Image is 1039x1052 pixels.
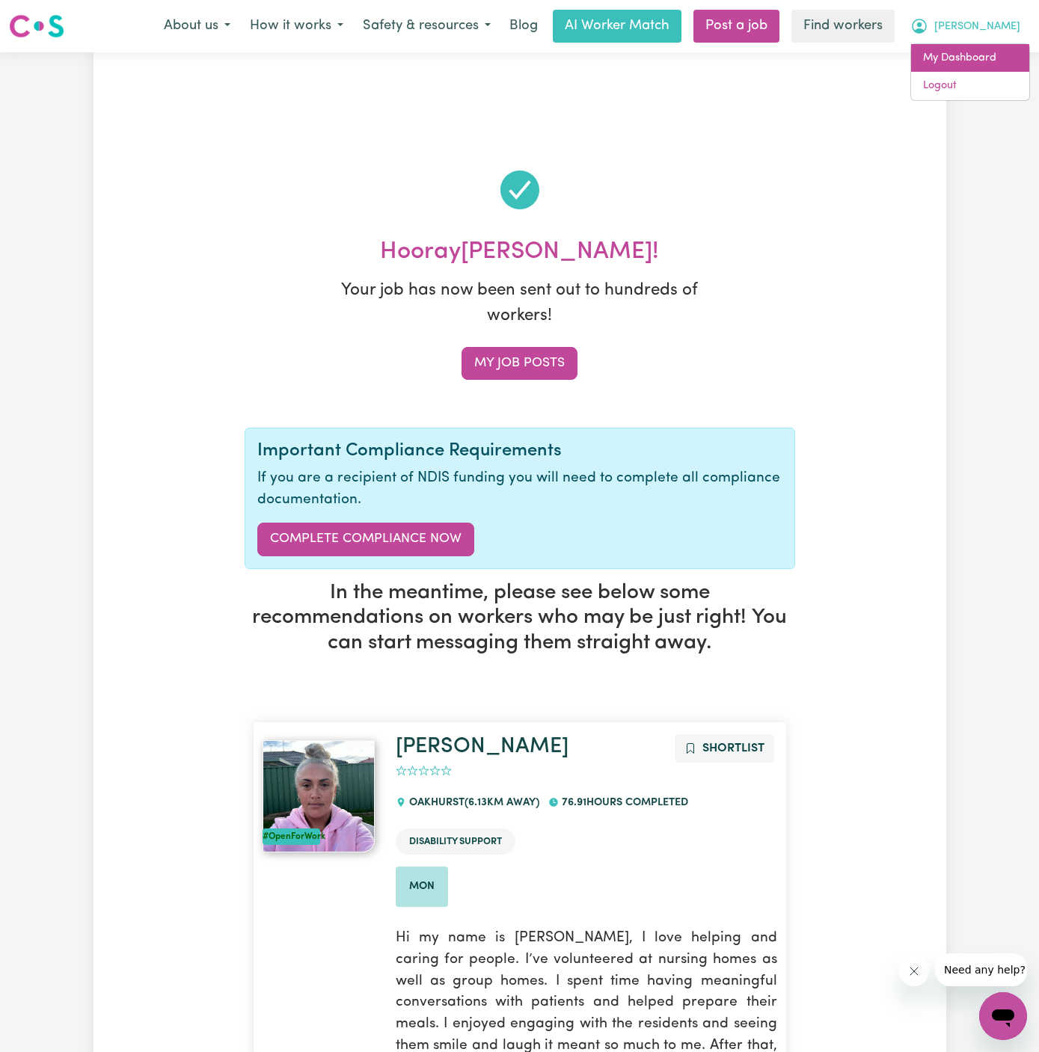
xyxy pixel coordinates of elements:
[911,72,1029,100] a: Logout
[396,828,515,855] li: Disability Support
[396,783,548,823] div: OAKHURST
[333,278,707,328] p: Your job has now been sent out to hundreds of workers!
[263,740,378,852] a: Whitney#OpenForWork
[257,468,782,511] p: If you are a recipient of NDIS funding you will need to complete all compliance documentation.
[9,9,64,43] a: Careseekers logo
[257,440,782,462] h4: Important Compliance Requirements
[257,523,474,556] a: Complete Compliance Now
[465,797,539,808] span: ( 6.13 km away)
[935,953,1027,986] iframe: Message from company
[263,828,320,845] div: #OpenForWork
[500,10,547,43] a: Blog
[396,736,568,757] a: [PERSON_NAME]
[901,10,1030,42] button: My Account
[934,19,1020,35] span: [PERSON_NAME]
[911,44,1029,73] a: My Dashboard
[240,10,353,42] button: How it works
[553,10,681,43] a: AI Worker Match
[693,10,779,43] a: Post a job
[899,956,929,986] iframe: Close message
[462,347,577,380] a: My job posts
[154,10,240,42] button: About us
[979,992,1027,1040] iframe: Button to launch messaging window
[675,734,774,763] button: Add to shortlist
[548,783,697,823] div: 76.91 hours completed
[245,238,795,266] h2: Hooray [PERSON_NAME] !
[791,10,895,43] a: Find workers
[245,581,795,656] h3: In the meantime, please see below some recommendations on workers who may be just right! You can ...
[396,867,448,907] li: Available on Mon
[263,740,375,852] img: View Whitney's profile
[702,742,764,754] span: Shortlist
[910,43,1030,101] div: My Account
[353,10,500,42] button: Safety & resources
[9,13,64,40] img: Careseekers logo
[396,763,452,780] div: add rating by typing an integer from 0 to 5 or pressing arrow keys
